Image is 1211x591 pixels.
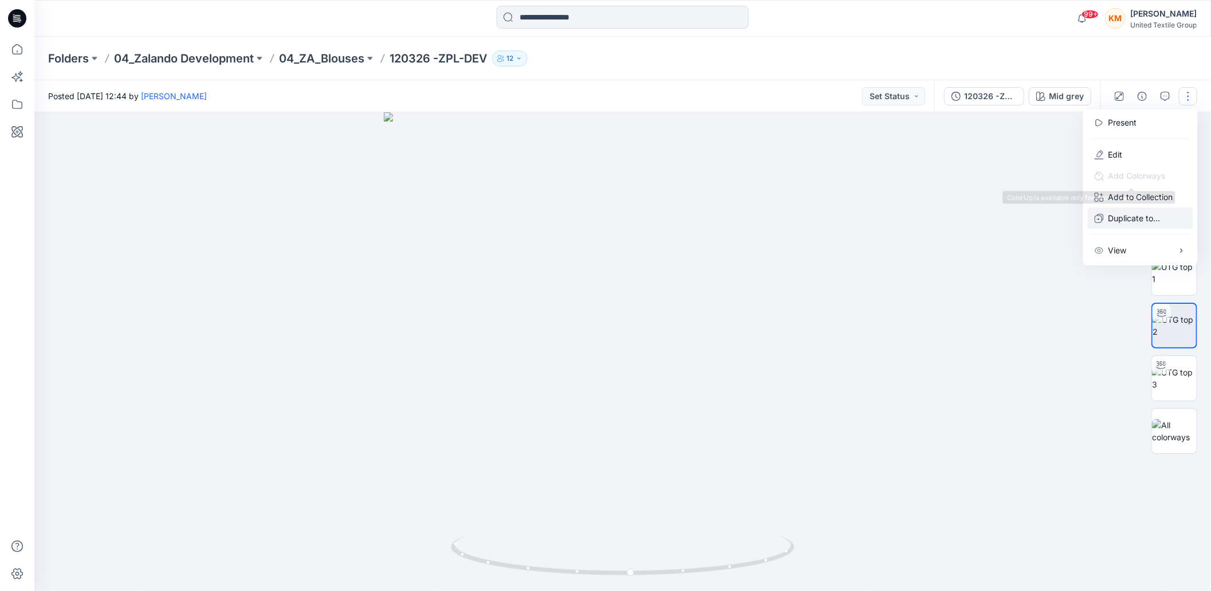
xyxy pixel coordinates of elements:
[506,52,513,65] p: 12
[1108,116,1137,128] a: Present
[1130,21,1197,29] div: United Textile Group
[492,50,528,66] button: 12
[1152,261,1197,285] img: UTG top 1
[1108,212,1161,224] p: Duplicate to...
[48,90,207,102] span: Posted [DATE] 12:44 by
[944,87,1024,105] button: 120326 -ZPL PRO2 KM
[1133,87,1151,105] button: Details
[1108,191,1173,203] p: Add to Collection
[279,50,364,66] a: 04_ZA_Blouses
[1108,148,1123,161] a: Edit
[1152,366,1197,390] img: UTG top 3
[48,50,89,66] a: Folders
[141,91,207,101] a: [PERSON_NAME]
[390,50,487,66] p: 120326 -ZPL-DEV
[1082,10,1099,19] span: 99+
[1153,314,1196,338] img: UTG top 2
[964,90,1017,103] div: 120326 -ZPL PRO2 KM
[1130,7,1197,21] div: [PERSON_NAME]
[1029,87,1091,105] button: Mid grey
[1105,8,1126,29] div: KM
[1108,244,1127,256] p: View
[114,50,254,66] a: 04_Zalando Development
[1152,419,1197,443] img: All colorways
[1049,90,1084,103] div: Mid grey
